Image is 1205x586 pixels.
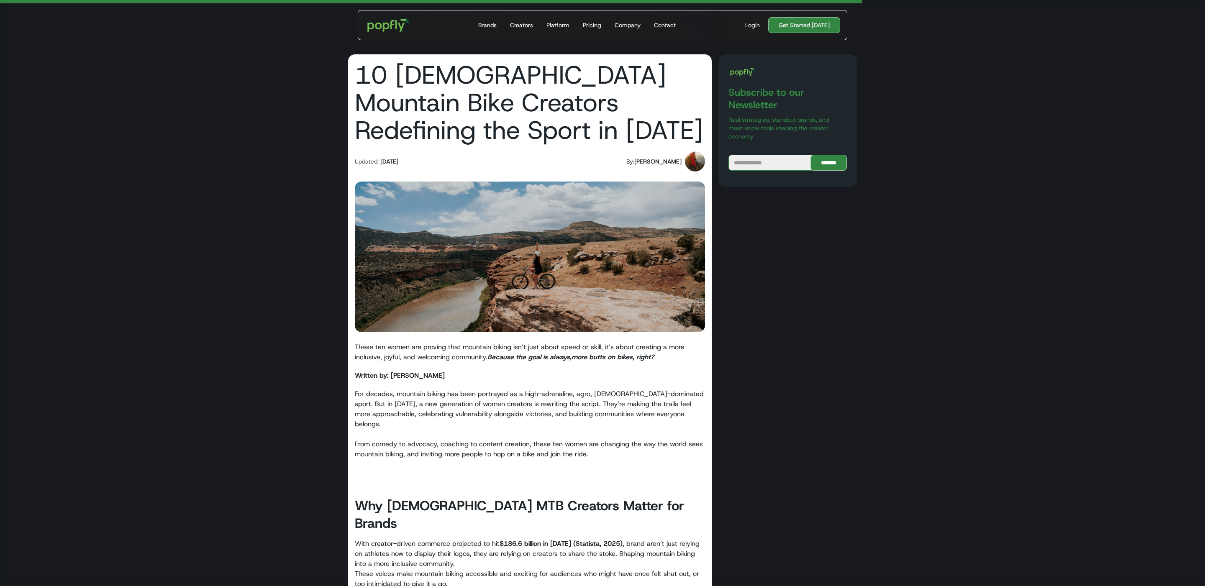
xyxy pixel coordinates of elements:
[742,21,763,29] a: Login
[355,61,705,144] h1: 10 [DEMOGRAPHIC_DATA] Mountain Bike Creators Redefining the Sport in [DATE]
[728,115,847,141] p: Real strategies, standout brands, and must-know tools shaping the creator economy
[510,21,533,29] div: Creators
[380,157,398,166] div: [DATE]
[579,10,605,40] a: Pricing
[355,157,379,166] div: Updated:
[634,157,682,166] div: [PERSON_NAME]
[355,389,705,459] p: For decades, mountain biking has been portrayed as a high-adrenaline, agro, [DEMOGRAPHIC_DATA]-do...
[475,10,500,40] a: Brands
[355,371,445,380] strong: Written by: [PERSON_NAME]
[611,10,644,40] a: Company
[500,539,623,548] strong: $186.6 billion in [DATE] (Statista, 2025)
[507,10,536,40] a: Creators
[583,21,601,29] div: Pricing
[728,86,847,111] h3: Subscribe to our Newsletter
[615,21,641,29] div: Company
[728,155,847,171] form: Blog Subscribe
[355,497,684,532] strong: Why [DEMOGRAPHIC_DATA] MTB Creators Matter for Brands
[478,21,497,29] div: Brands
[745,21,760,29] div: Login
[543,10,573,40] a: Platform
[487,353,654,361] em: Because the goal is always,more butts on bikes, right?
[626,157,634,166] div: By:
[361,13,415,38] a: home
[546,21,569,29] div: Platform
[654,21,676,29] div: Contact
[355,342,705,362] p: These ten women are proving that mountain biking isn’t just about speed or skill, it’s about crea...
[651,10,679,40] a: Contact
[768,17,840,33] a: Get Started [DATE]
[355,479,705,532] h2: ‍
